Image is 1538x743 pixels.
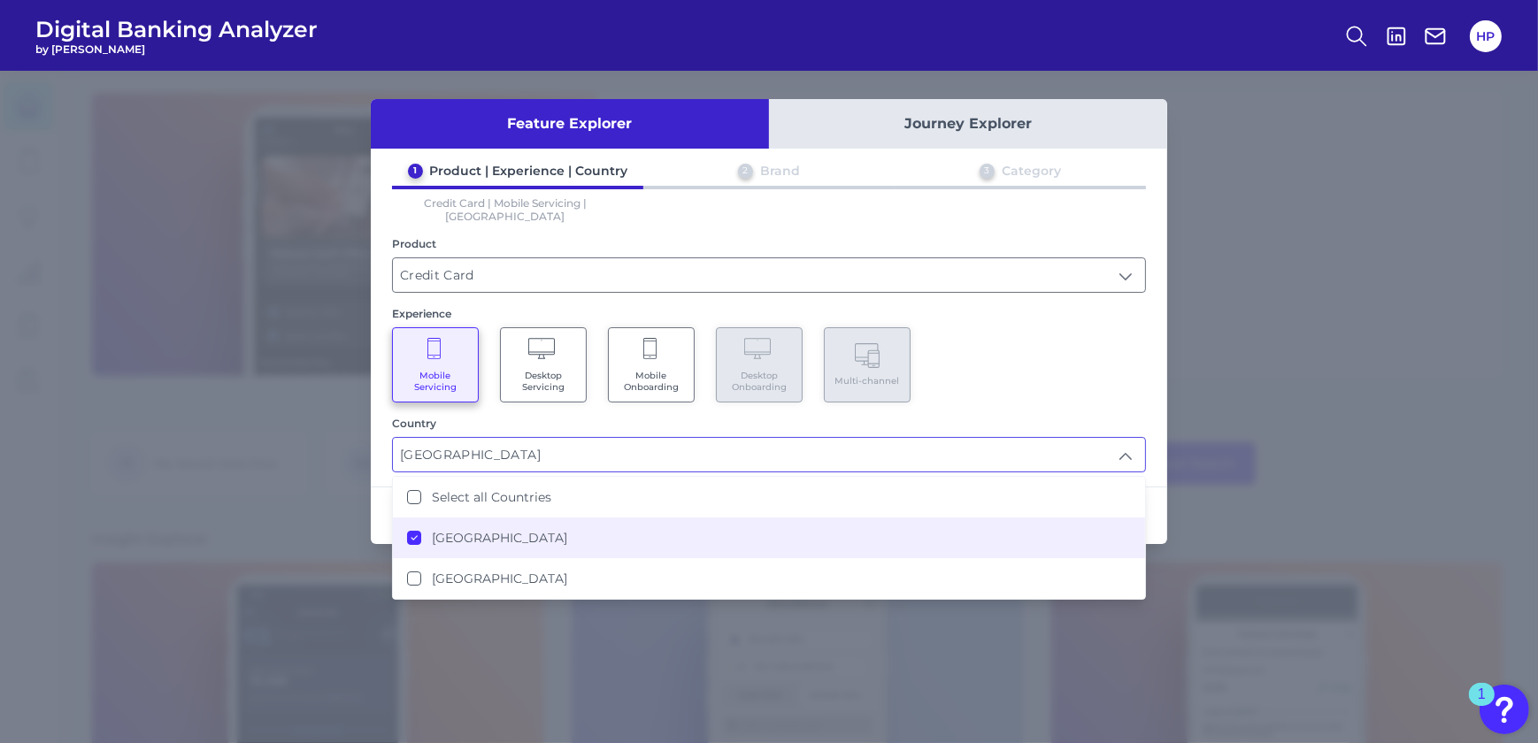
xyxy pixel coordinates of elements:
[432,530,567,546] label: [GEOGRAPHIC_DATA]
[392,237,1146,250] div: Product
[430,163,628,179] div: Product | Experience | Country
[1470,20,1502,52] button: HP
[1002,163,1061,179] div: Category
[1478,694,1486,717] div: 1
[432,489,551,505] label: Select all Countries
[35,16,318,42] span: Digital Banking Analyzer
[392,327,479,402] button: Mobile Servicing
[510,370,577,393] span: Desktop Servicing
[500,327,587,402] button: Desktop Servicing
[760,163,800,179] div: Brand
[392,417,1146,430] div: Country
[408,164,423,179] div: 1
[824,327,911,402] button: Multi-channel
[716,327,803,402] button: Desktop Onboarding
[402,370,469,393] span: Mobile Servicing
[738,164,753,179] div: 2
[835,375,900,387] span: Multi-channel
[371,99,769,149] button: Feature Explorer
[392,307,1146,320] div: Experience
[1480,685,1529,734] button: Open Resource Center, 1 new notification
[608,327,695,402] button: Mobile Onboarding
[35,42,318,56] span: by [PERSON_NAME]
[726,370,793,393] span: Desktop Onboarding
[392,196,619,223] p: Credit Card | Mobile Servicing | [GEOGRAPHIC_DATA]
[980,164,995,179] div: 3
[618,370,685,393] span: Mobile Onboarding
[769,99,1167,149] button: Journey Explorer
